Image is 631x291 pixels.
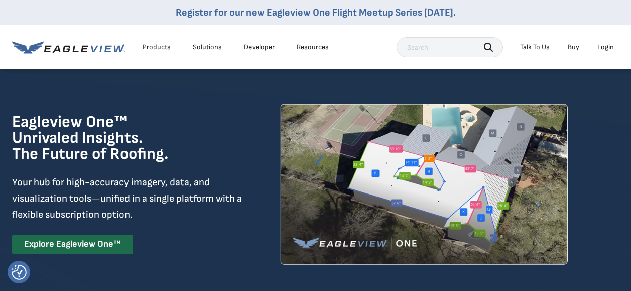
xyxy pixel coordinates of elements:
a: Developer [244,43,275,52]
input: Search [397,37,503,57]
img: Revisit consent button [12,265,27,280]
div: Login [597,43,614,52]
div: Resources [297,43,329,52]
a: Register for our new Eagleview One Flight Meetup Series [DATE]. [176,7,456,19]
div: Talk To Us [520,43,550,52]
a: Explore Eagleview One™ [12,235,133,254]
a: Buy [568,43,579,52]
button: Consent Preferences [12,265,27,280]
p: Your hub for high-accuracy imagery, data, and visualization tools—unified in a single platform wi... [12,174,244,223]
h1: Eagleview One™ Unrivaled Insights. The Future of Roofing. [12,114,219,162]
div: Solutions [193,43,222,52]
div: Products [143,43,171,52]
